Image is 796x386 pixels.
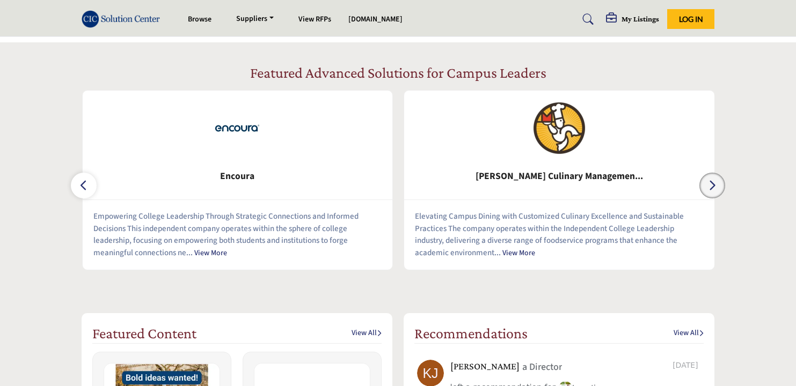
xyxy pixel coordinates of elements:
a: Encoura [83,162,393,191]
a: Browse [188,14,211,25]
a: View More [502,248,535,258]
p: Empowering College Leadership Through Strategic Connections and Informed Decisions This independe... [93,211,382,259]
p: Elevating Campus Dining with Customized Culinary Excellence and Sustainable Practices The company... [415,211,704,259]
span: ... [186,247,193,258]
span: Log In [679,14,703,24]
img: Site Logo [82,10,165,28]
a: View All [674,328,704,339]
h5: [PERSON_NAME] [450,361,520,373]
span: Encoura [99,169,377,183]
img: Metz Culinary Management [532,101,586,155]
button: Log In [667,9,714,29]
span: [DATE] [673,360,701,371]
div: My Listings [606,13,659,26]
a: Suppliers [229,12,281,27]
h2: Featured Advanced Solutions for Campus Leaders [250,64,546,82]
p: a Director [522,360,562,374]
a: View RFPs [298,14,331,25]
a: View All [352,328,382,339]
b: Encoura [99,162,377,191]
img: Encoura [210,101,264,155]
a: [PERSON_NAME] Culinary Managemen... [404,162,714,191]
a: View More [194,248,227,258]
span: [PERSON_NAME] Culinary Managemen... [420,169,698,183]
span: ... [494,247,501,258]
b: Metz Culinary Management [420,162,698,191]
h5: My Listings [622,14,659,24]
h2: Featured Content [92,324,196,343]
h2: Recommendations [414,324,528,343]
a: [DOMAIN_NAME] [348,14,403,25]
a: Search [572,11,601,28]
